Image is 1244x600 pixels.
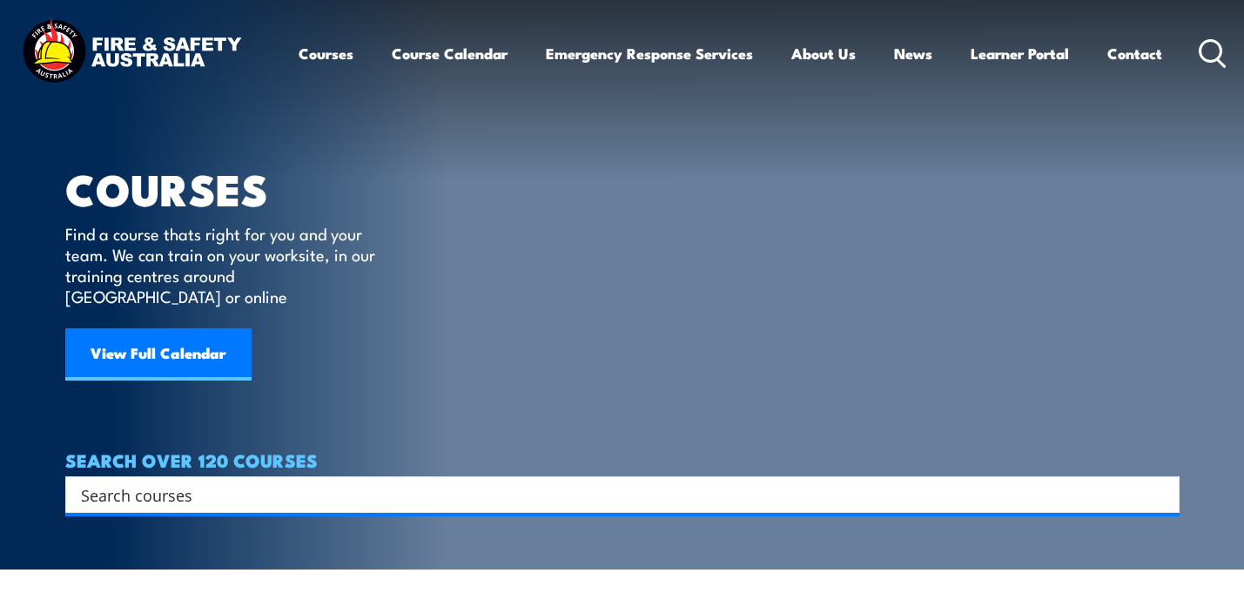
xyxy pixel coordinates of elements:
[65,450,1180,469] h4: SEARCH OVER 120 COURSES
[65,328,252,381] a: View Full Calendar
[299,30,353,77] a: Courses
[65,223,383,307] p: Find a course thats right for you and your team. We can train on your worksite, in our training c...
[894,30,932,77] a: News
[791,30,856,77] a: About Us
[971,30,1069,77] a: Learner Portal
[81,482,1141,508] input: Search input
[84,482,1145,507] form: Search form
[1107,30,1162,77] a: Contact
[546,30,753,77] a: Emergency Response Services
[1149,482,1173,507] button: Search magnifier button
[392,30,508,77] a: Course Calendar
[65,169,400,206] h1: COURSES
